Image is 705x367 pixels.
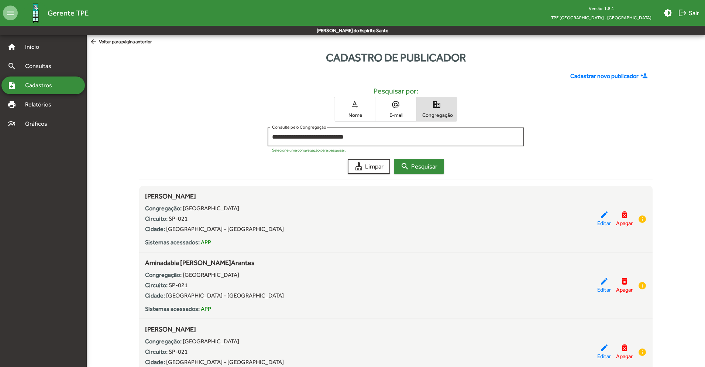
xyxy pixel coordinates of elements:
[166,225,284,232] span: [GEOGRAPHIC_DATA] - [GEOGRAPHIC_DATA]
[183,205,239,212] span: [GEOGRAPHIC_DATA]
[597,286,611,294] span: Editar
[145,259,255,266] span: Aminadabia [PERSON_NAME]Arantes
[7,62,16,71] mat-icon: search
[600,277,609,286] mat-icon: edit
[354,160,384,173] span: Limpar
[169,215,188,222] span: SP-021
[394,159,444,174] button: Pesquisar
[145,239,200,246] strong: Sistemas acessados:
[620,277,629,286] mat-icon: delete_forever
[145,271,182,278] strong: Congregação:
[166,292,284,299] span: [GEOGRAPHIC_DATA] - [GEOGRAPHIC_DATA]
[145,86,647,95] h5: Pesquisar por:
[48,7,89,19] span: Gerente TPE
[638,281,647,290] mat-icon: info
[348,159,390,174] button: Limpar
[600,343,609,352] mat-icon: edit
[616,352,633,361] span: Apagar
[391,100,400,109] mat-icon: alternate_email
[145,358,165,366] strong: Cidade:
[570,72,639,81] span: Cadastrar novo publicador
[272,148,346,152] mat-hint: Selecione uma congregação para pesquisar.
[21,43,50,51] span: Início
[90,38,99,46] mat-icon: arrow_back
[418,112,455,118] span: Congregação
[7,119,16,128] mat-icon: multiline_chart
[21,119,57,128] span: Gráficos
[24,1,48,25] img: Logo
[145,215,168,222] strong: Circuito:
[640,72,650,80] mat-icon: person_add
[597,219,611,228] span: Editar
[354,162,363,171] mat-icon: cleaning_services
[545,4,657,13] div: Versão: 1.8.1
[145,348,168,355] strong: Circuito:
[678,9,687,17] mat-icon: logout
[183,271,239,278] span: [GEOGRAPHIC_DATA]
[7,100,16,109] mat-icon: print
[545,13,657,22] span: TPE [GEOGRAPHIC_DATA] - [GEOGRAPHIC_DATA]
[377,112,414,118] span: E-mail
[87,49,705,66] div: Cadastro de publicador
[145,192,196,200] span: [PERSON_NAME]
[21,81,62,90] span: Cadastros
[620,210,629,219] mat-icon: delete_forever
[145,305,200,312] strong: Sistemas acessados:
[145,225,165,232] strong: Cidade:
[432,100,441,109] mat-icon: domain
[675,6,702,20] button: Sair
[350,100,359,109] mat-icon: text_rotation_none
[616,286,633,294] span: Apagar
[336,112,373,118] span: Nome
[21,62,61,71] span: Consultas
[166,358,284,366] span: [GEOGRAPHIC_DATA] - [GEOGRAPHIC_DATA]
[169,348,188,355] span: SP-021
[21,100,61,109] span: Relatórios
[145,282,168,289] strong: Circuito:
[145,292,165,299] strong: Cidade:
[169,282,188,289] span: SP-021
[18,1,89,25] a: Gerente TPE
[7,81,16,90] mat-icon: note_add
[334,97,375,121] button: Nome
[145,325,196,333] span: [PERSON_NAME]
[600,210,609,219] mat-icon: edit
[90,38,152,46] span: Voltar para página anterior
[7,43,16,51] mat-icon: home
[201,239,211,246] span: APP
[400,162,409,171] mat-icon: search
[663,9,672,17] mat-icon: brightness_medium
[597,352,611,361] span: Editar
[638,215,647,224] mat-icon: info
[400,160,437,173] span: Pesquisar
[145,205,182,212] strong: Congregação:
[375,97,416,121] button: E-mail
[678,6,699,20] span: Sair
[638,348,647,357] mat-icon: info
[145,338,182,345] strong: Congregação:
[3,6,18,20] mat-icon: menu
[201,305,211,312] span: APP
[416,97,457,121] button: Congregação
[183,338,239,345] span: [GEOGRAPHIC_DATA]
[620,343,629,352] mat-icon: delete_forever
[616,219,633,228] span: Apagar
